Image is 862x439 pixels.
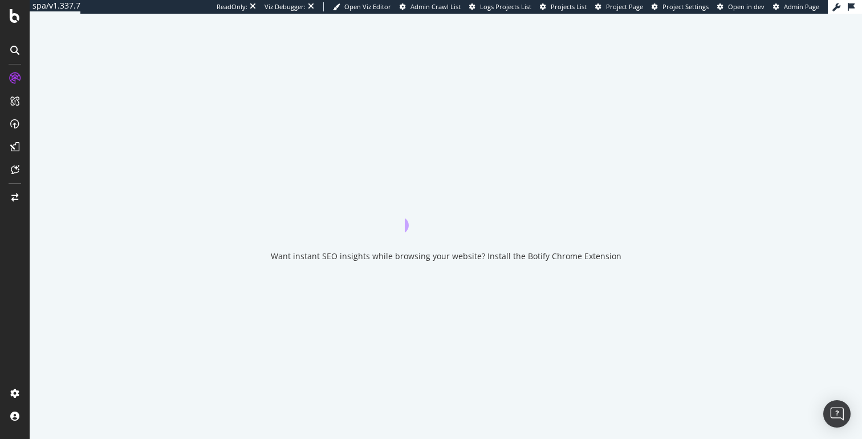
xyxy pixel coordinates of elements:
div: animation [405,191,487,232]
div: ReadOnly: [217,2,247,11]
span: Logs Projects List [480,2,531,11]
span: Project Settings [662,2,709,11]
a: Project Page [595,2,643,11]
a: Admin Page [773,2,819,11]
div: Want instant SEO insights while browsing your website? Install the Botify Chrome Extension [271,251,621,262]
div: Viz Debugger: [265,2,306,11]
a: Logs Projects List [469,2,531,11]
a: Project Settings [652,2,709,11]
span: Admin Page [784,2,819,11]
a: Projects List [540,2,587,11]
div: Open Intercom Messenger [823,400,851,428]
span: Admin Crawl List [410,2,461,11]
span: Open Viz Editor [344,2,391,11]
a: Open in dev [717,2,765,11]
a: Admin Crawl List [400,2,461,11]
span: Project Page [606,2,643,11]
a: Open Viz Editor [333,2,391,11]
span: Projects List [551,2,587,11]
span: Open in dev [728,2,765,11]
